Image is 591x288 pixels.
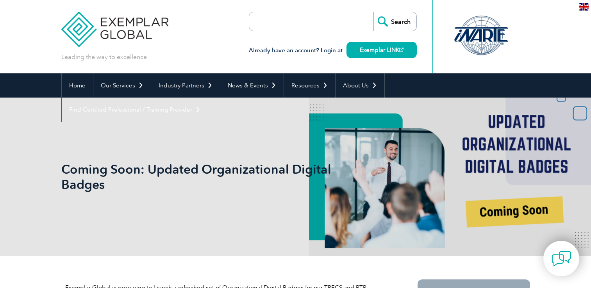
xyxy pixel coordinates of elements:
a: Exemplar LINK [346,42,417,58]
a: News & Events [220,73,284,98]
a: Home [62,73,93,98]
h3: Already have an account? Login at [249,46,417,55]
a: Our Services [93,73,151,98]
a: Find Certified Professional / Training Provider [62,98,208,122]
p: Leading the way to excellence [61,53,147,61]
a: About Us [336,73,384,98]
a: Industry Partners [151,73,220,98]
img: contact-chat.png [552,249,571,268]
img: open_square.png [399,48,404,52]
h1: Coming Soon: Updated Organizational Digital Badges [61,162,361,192]
a: Resources [284,73,335,98]
img: en [579,3,589,11]
input: Search [373,12,416,31]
